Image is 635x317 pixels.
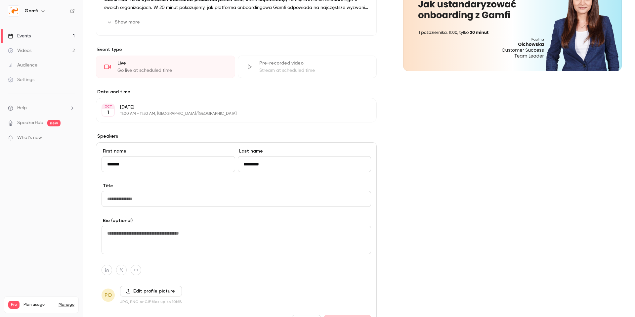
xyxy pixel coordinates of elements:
p: JPG, PNG or GIF files up to 10MB [120,299,182,304]
div: Settings [8,76,34,83]
div: Audience [8,62,37,68]
p: 11:00 AM - 11:30 AM, [GEOGRAPHIC_DATA]/[GEOGRAPHIC_DATA] [120,111,342,116]
label: Speakers [96,133,377,140]
span: Pro [8,301,20,309]
label: Title [102,183,371,189]
div: OCT [102,104,114,109]
p: [DATE] [120,104,342,111]
label: Last name [238,148,371,155]
div: Pre-recorded videoStream at scheduled time [238,56,377,78]
span: new [47,120,61,126]
iframe: Noticeable Trigger [67,135,75,141]
p: Event type [96,46,377,53]
div: Live [117,60,227,67]
div: Pre-recorded video [259,60,369,67]
img: Gamfi [8,6,19,16]
a: SpeakerHub [17,119,43,126]
label: Edit profile picture [120,286,182,296]
span: PO [105,291,112,299]
label: First name [102,148,235,155]
span: What's new [17,134,42,141]
h6: Gamfi [24,8,38,14]
div: Videos [8,47,31,54]
div: Go live at scheduled time [117,67,227,74]
p: 1 [107,109,109,116]
div: Events [8,33,31,39]
label: Bio (optional) [102,217,371,224]
div: Stream at scheduled time [259,67,369,74]
span: Plan usage [23,302,55,307]
button: Show more [104,17,144,27]
a: Manage [59,302,74,307]
li: help-dropdown-opener [8,105,75,112]
div: LiveGo live at scheduled time [96,56,235,78]
label: Date and time [96,89,377,95]
span: Help [17,105,27,112]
